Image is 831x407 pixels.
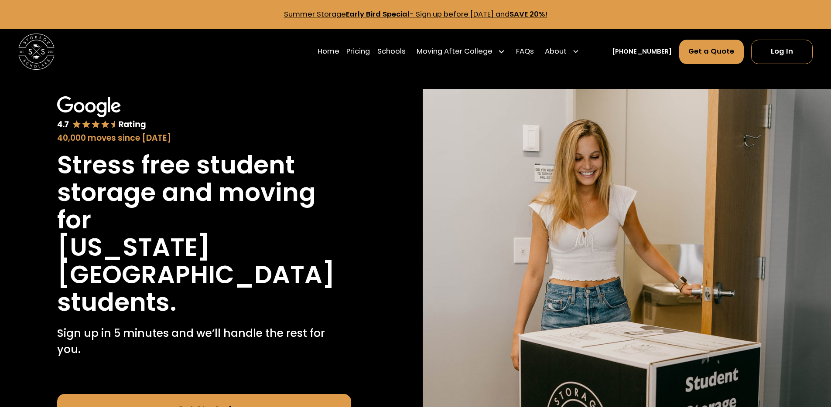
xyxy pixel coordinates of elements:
div: Moving After College [417,46,492,57]
a: Summer StorageEarly Bird Special- Sign up before [DATE] andSAVE 20%! [284,9,547,19]
a: Log In [751,40,813,64]
img: Storage Scholars main logo [18,34,55,70]
h1: Stress free student storage and moving for [57,151,351,234]
a: Schools [377,39,406,64]
h1: students. [57,288,177,316]
a: Home [318,39,339,64]
strong: Early Bird Special [346,9,410,19]
a: Pricing [346,39,370,64]
a: Get a Quote [679,40,744,64]
a: [PHONE_NUMBER] [612,47,672,57]
a: FAQs [516,39,534,64]
div: 40,000 moves since [DATE] [57,132,351,144]
img: Google 4.7 star rating [57,96,146,130]
h1: [US_STATE][GEOGRAPHIC_DATA] [57,234,351,288]
p: Sign up in 5 minutes and we’ll handle the rest for you. [57,325,351,358]
strong: SAVE 20%! [510,9,547,19]
div: About [545,46,567,57]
